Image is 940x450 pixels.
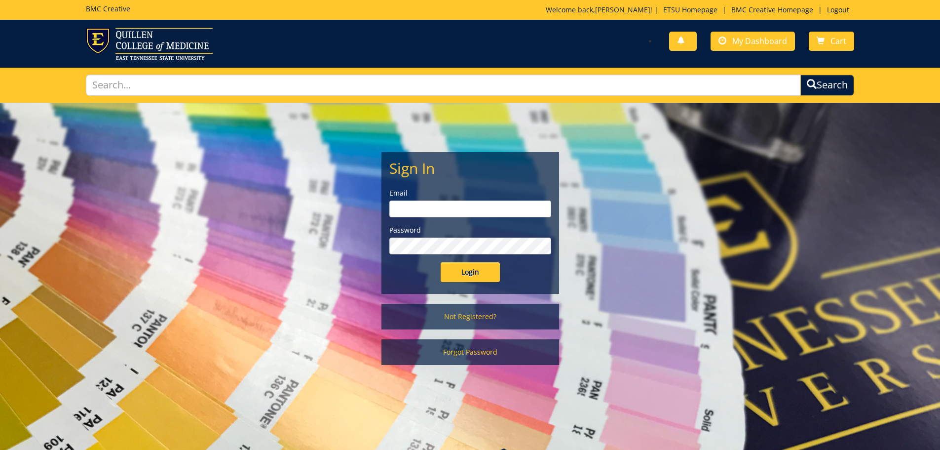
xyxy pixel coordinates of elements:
[809,32,854,51] a: Cart
[389,225,551,235] label: Password
[546,5,854,15] p: Welcome back, ! | | |
[86,28,213,60] img: ETSU logo
[732,36,787,46] span: My Dashboard
[389,188,551,198] label: Email
[726,5,818,14] a: BMC Creative Homepage
[595,5,650,14] a: [PERSON_NAME]
[822,5,854,14] a: Logout
[830,36,846,46] span: Cart
[658,5,722,14] a: ETSU Homepage
[441,262,500,282] input: Login
[86,75,801,96] input: Search...
[381,339,559,365] a: Forgot Password
[389,160,551,176] h2: Sign In
[381,304,559,329] a: Not Registered?
[86,5,130,12] h5: BMC Creative
[711,32,795,51] a: My Dashboard
[800,75,854,96] button: Search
